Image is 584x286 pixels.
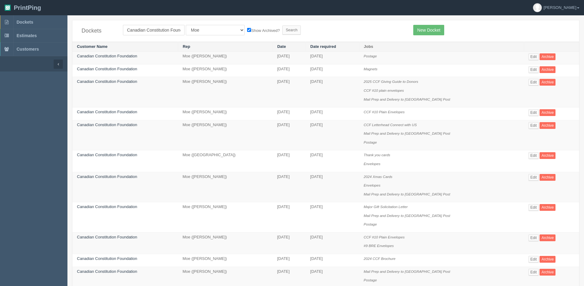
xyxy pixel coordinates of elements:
[77,256,137,261] a: Canadian Constitution Foundation
[82,28,114,34] h4: Dockets
[529,152,539,159] a: Edit
[178,120,272,150] td: Moe ([PERSON_NAME])
[247,28,251,32] input: Show Archived?
[273,120,306,150] td: [DATE]
[273,64,306,77] td: [DATE]
[77,153,137,157] a: Canadian Constitution Foundation
[5,5,11,11] img: logo-3e63b451c926e2ac314895c53de4908e5d424f24456219fb08d385ab2e579770.png
[273,150,306,172] td: [DATE]
[364,183,380,187] i: Envelopes
[178,150,272,172] td: Moe ([GEOGRAPHIC_DATA])
[364,205,408,209] i: Major Gift Solicitation Letter
[364,192,450,196] i: Mail Prep and Delivery to [GEOGRAPHIC_DATA] Post
[364,244,394,248] i: #9 BRE Envelopes
[533,3,542,12] img: avatar_default-7531ab5dedf162e01f1e0bb0964e6a185e93c5c22dfe317fb01d7f8cd2b1632c.jpg
[364,162,380,166] i: Envelopes
[529,66,539,73] a: Edit
[540,269,555,276] a: Archive
[364,175,392,179] i: 2024 Xmas Cards
[540,122,555,129] a: Archive
[17,33,37,38] span: Estimates
[273,254,306,267] td: [DATE]
[529,269,539,276] a: Edit
[306,150,359,172] td: [DATE]
[364,131,450,135] i: Mail Prep and Delivery to [GEOGRAPHIC_DATA] Post
[77,122,137,127] a: Canadian Constitution Foundation
[77,110,137,114] a: Canadian Constitution Foundation
[364,79,418,83] i: 2025 CCF Giving Guide to Donors
[77,44,108,49] a: Customer Name
[178,254,272,267] td: Moe ([PERSON_NAME])
[364,88,404,92] i: CCF #10 plain envelopes
[364,214,450,218] i: Mail Prep and Delivery to [GEOGRAPHIC_DATA] Post
[306,202,359,233] td: [DATE]
[540,79,555,86] a: Archive
[77,79,137,84] a: Canadian Constitution Foundation
[273,172,306,202] td: [DATE]
[306,232,359,254] td: [DATE]
[413,25,444,35] a: New Docket
[529,174,539,181] a: Edit
[273,77,306,107] td: [DATE]
[178,202,272,233] td: Moe ([PERSON_NAME])
[306,120,359,150] td: [DATE]
[364,269,450,273] i: Mail Prep and Delivery to [GEOGRAPHIC_DATA] Post
[178,232,272,254] td: Moe ([PERSON_NAME])
[540,174,555,181] a: Archive
[529,53,539,60] a: Edit
[77,54,137,58] a: Canadian Constitution Foundation
[364,222,377,226] i: Postage
[306,77,359,107] td: [DATE]
[273,107,306,120] td: [DATE]
[17,20,33,25] span: Dockets
[178,107,272,120] td: Moe ([PERSON_NAME])
[306,64,359,77] td: [DATE]
[359,42,524,52] th: Jobs
[183,44,190,49] a: Rep
[364,257,395,261] i: 2024 CCF Brochure
[273,52,306,64] td: [DATE]
[529,122,539,129] a: Edit
[529,234,539,241] a: Edit
[529,204,539,211] a: Edit
[77,174,137,179] a: Canadian Constitution Foundation
[364,235,405,239] i: CCF #10 Plain Envelopes
[529,109,539,116] a: Edit
[306,254,359,267] td: [DATE]
[364,110,405,114] i: CCF #10 Plain Envelopes
[178,52,272,64] td: Moe ([PERSON_NAME])
[540,234,555,241] a: Archive
[364,54,377,58] i: Postage
[364,123,417,127] i: CCF Letterhead Connect with US
[540,256,555,263] a: Archive
[364,153,390,157] i: Thank you cards
[364,67,377,71] i: Magnets
[540,204,555,211] a: Archive
[178,172,272,202] td: Moe ([PERSON_NAME])
[77,67,137,71] a: Canadian Constitution Foundation
[77,269,137,274] a: Canadian Constitution Foundation
[364,278,377,282] i: Postage
[540,66,555,73] a: Archive
[364,140,377,144] i: Postage
[282,25,301,35] input: Search
[178,77,272,107] td: Moe ([PERSON_NAME])
[529,256,539,263] a: Edit
[277,44,286,49] a: Date
[529,79,539,86] a: Edit
[17,47,39,52] span: Customers
[247,27,280,34] label: Show Archived?
[306,172,359,202] td: [DATE]
[540,152,555,159] a: Archive
[77,204,137,209] a: Canadian Constitution Foundation
[123,25,185,35] input: Customer Name
[364,97,450,101] i: Mail Prep and Delivery to [GEOGRAPHIC_DATA] Post
[306,52,359,64] td: [DATE]
[273,232,306,254] td: [DATE]
[310,44,336,49] a: Date required
[540,109,555,116] a: Archive
[178,64,272,77] td: Moe ([PERSON_NAME])
[77,235,137,239] a: Canadian Constitution Foundation
[540,53,555,60] a: Archive
[306,107,359,120] td: [DATE]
